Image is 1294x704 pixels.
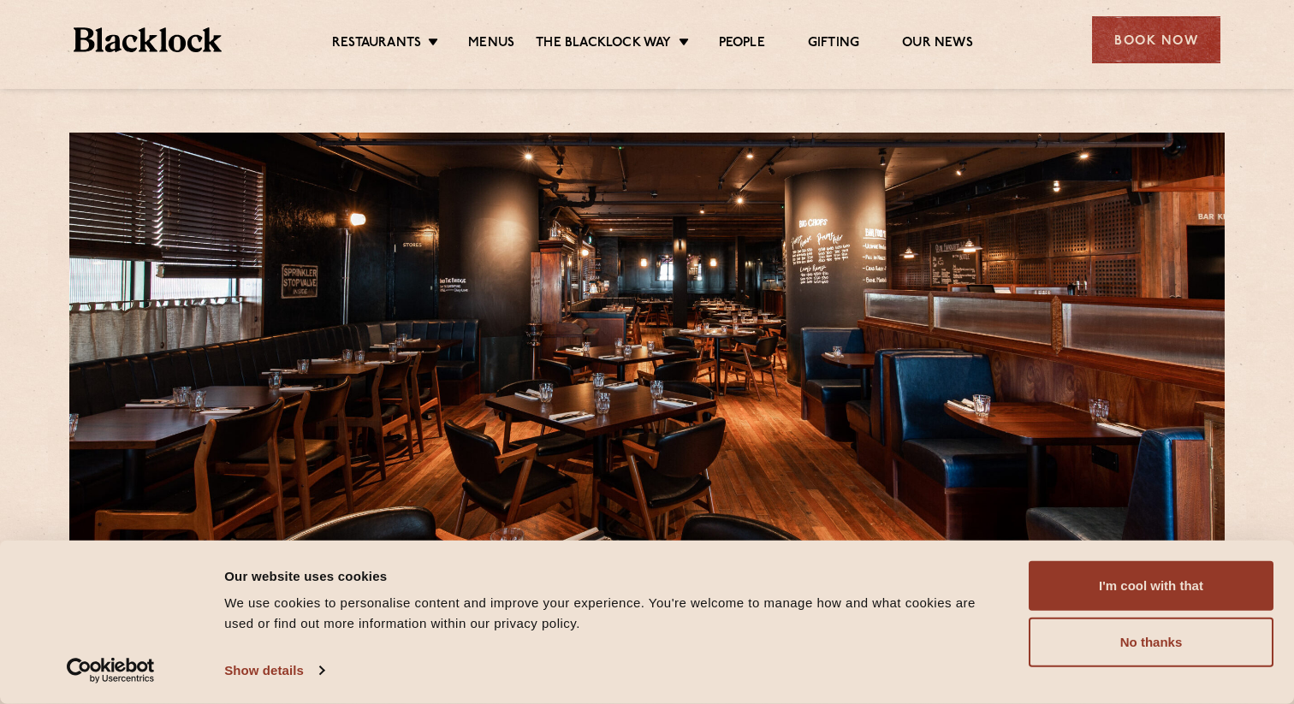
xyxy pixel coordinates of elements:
[224,565,990,586] div: Our website uses cookies
[536,35,671,54] a: The Blacklock Way
[332,35,421,54] a: Restaurants
[719,35,765,54] a: People
[36,658,186,683] a: Usercentrics Cookiebot - opens in a new window
[1029,618,1273,667] button: No thanks
[1092,16,1220,63] div: Book Now
[224,593,990,634] div: We use cookies to personalise content and improve your experience. You're welcome to manage how a...
[468,35,514,54] a: Menus
[902,35,973,54] a: Our News
[808,35,859,54] a: Gifting
[74,27,222,52] img: BL_Textured_Logo-footer-cropped.svg
[1029,561,1273,611] button: I'm cool with that
[224,658,323,683] a: Show details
